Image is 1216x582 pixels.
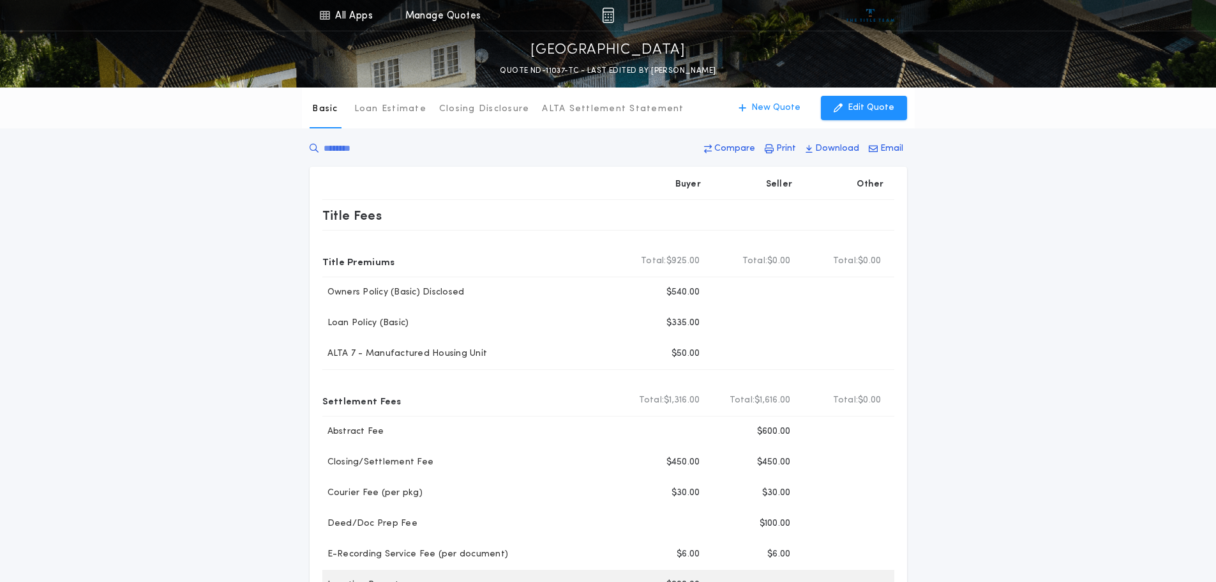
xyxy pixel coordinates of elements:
p: New Quote [751,102,800,114]
span: $0.00 [767,255,790,268]
p: Loan Estimate [354,103,426,116]
b: Total: [833,394,859,407]
p: Courier Fee (per pkg) [322,487,423,500]
img: vs-icon [846,9,894,22]
p: E-Recording Service Fee (per document) [322,548,509,561]
b: Total: [742,255,768,268]
p: $6.00 [677,548,700,561]
p: ALTA Settlement Statement [542,103,684,116]
button: Email [865,137,907,160]
p: Print [776,142,796,155]
b: Total: [730,394,755,407]
b: Total: [833,255,859,268]
p: Compare [714,142,755,155]
p: Abstract Fee [322,425,384,438]
span: $1,616.00 [754,394,790,407]
p: $450.00 [666,456,700,469]
p: $335.00 [666,317,700,330]
button: Print [761,137,800,160]
p: [GEOGRAPHIC_DATA] [530,40,686,61]
p: $30.00 [672,487,700,500]
span: $0.00 [858,255,881,268]
p: Deed/Doc Prep Fee [322,517,417,530]
p: $30.00 [762,487,791,500]
b: Total: [641,255,666,268]
p: Title Fees [322,205,382,226]
button: New Quote [726,96,813,120]
p: Other [857,178,883,191]
p: Title Premiums [322,251,395,272]
p: Edit Quote [848,102,894,114]
span: $0.00 [858,394,881,407]
p: $450.00 [757,456,791,469]
img: img [602,8,614,23]
p: Settlement Fees [322,390,402,411]
p: $6.00 [767,548,790,561]
p: Email [880,142,903,155]
p: $600.00 [757,425,791,438]
span: $925.00 [666,255,700,268]
p: Download [815,142,859,155]
b: Total: [639,394,664,407]
p: Closing/Settlement Fee [322,456,434,469]
p: Seller [766,178,793,191]
p: Owners Policy (Basic) Disclosed [322,286,465,299]
p: QUOTE ND-11037-TC - LAST EDITED BY [PERSON_NAME] [500,65,716,77]
p: ALTA 7 - Manufactured Housing Unit [322,348,488,360]
button: Compare [700,137,759,160]
span: $1,316.00 [664,394,700,407]
p: Basic [312,103,338,116]
button: Download [802,137,863,160]
p: $540.00 [666,286,700,299]
p: $100.00 [760,517,791,530]
button: Edit Quote [821,96,907,120]
p: Closing Disclosure [439,103,530,116]
p: Loan Policy (Basic) [322,317,409,330]
p: Buyer [675,178,701,191]
p: $50.00 [672,348,700,360]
